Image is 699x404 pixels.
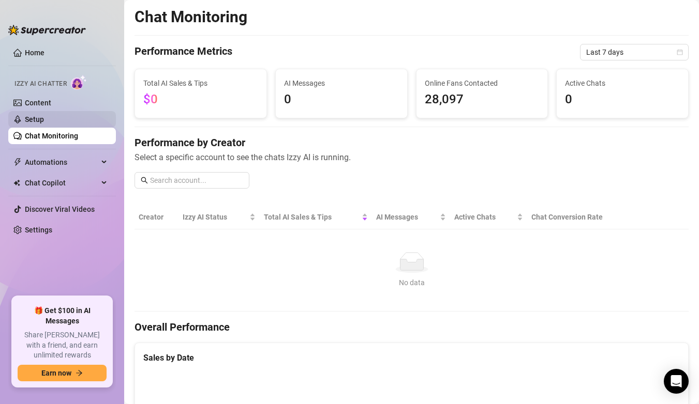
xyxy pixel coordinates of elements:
[25,154,98,170] span: Automations
[8,25,86,35] img: logo-BBDzfeDw.svg
[135,7,247,27] h2: Chat Monitoring
[135,151,689,164] span: Select a specific account to see the chats Izzy AI is running.
[18,306,107,326] span: 🎁 Get $100 in AI Messages
[664,369,689,394] div: Open Intercom Messenger
[143,351,680,364] div: Sales by Date
[18,365,107,381] button: Earn nowarrow-right
[284,90,399,110] span: 0
[143,92,158,106] span: $0
[25,175,98,191] span: Chat Copilot
[71,75,87,90] img: AI Chatter
[372,205,450,229] th: AI Messages
[13,179,20,187] img: Chat Copilot
[425,77,540,89] span: Online Fans Contacted
[565,77,680,89] span: Active Chats
[18,330,107,361] span: Share [PERSON_NAME] with a friend, and earn unlimited rewards
[450,205,527,229] th: Active Chats
[141,177,148,184] span: search
[425,90,540,110] span: 28,097
[677,49,683,55] span: calendar
[25,226,52,234] a: Settings
[179,205,260,229] th: Izzy AI Status
[376,211,437,223] span: AI Messages
[13,158,22,166] span: thunderbolt
[25,132,78,140] a: Chat Monitoring
[135,135,689,150] h4: Performance by Creator
[25,205,95,213] a: Discover Viral Videos
[264,211,360,223] span: Total AI Sales & Tips
[260,205,372,229] th: Total AI Sales & Tips
[183,211,247,223] span: Izzy AI Status
[143,77,258,89] span: Total AI Sales & Tips
[41,369,71,377] span: Earn now
[586,44,682,60] span: Last 7 days
[143,277,680,288] div: No data
[135,205,179,229] th: Creator
[14,79,67,89] span: Izzy AI Chatter
[284,77,399,89] span: AI Messages
[565,90,680,110] span: 0
[135,320,689,334] h4: Overall Performance
[25,99,51,107] a: Content
[76,369,83,377] span: arrow-right
[150,175,243,186] input: Search account...
[527,205,633,229] th: Chat Conversion Rate
[135,44,232,60] h4: Performance Metrics
[25,49,44,57] a: Home
[454,211,515,223] span: Active Chats
[25,115,44,123] a: Setup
